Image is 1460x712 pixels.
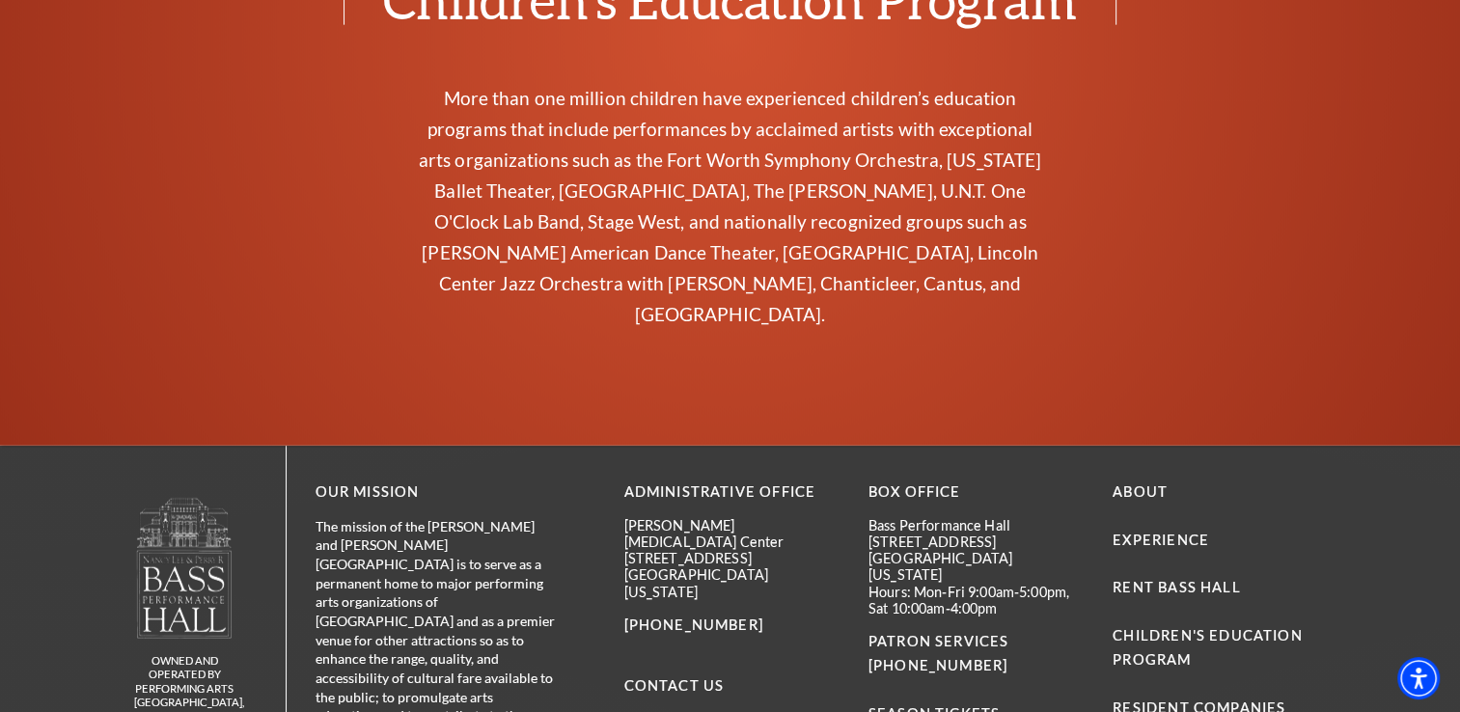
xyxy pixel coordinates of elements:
[135,497,234,639] img: owned and operated by Performing Arts Fort Worth, A NOT-FOR-PROFIT 501(C)3 ORGANIZATION
[624,517,840,551] p: [PERSON_NAME][MEDICAL_DATA] Center
[868,630,1084,678] p: PATRON SERVICES [PHONE_NUMBER]
[868,550,1084,584] p: [GEOGRAPHIC_DATA][US_STATE]
[1113,579,1240,595] a: Rent Bass Hall
[417,83,1044,330] p: More than one million children have experienced children’s education programs that include perfor...
[1113,627,1302,668] a: Children's Education Program
[1113,483,1168,500] a: About
[624,566,840,600] p: [GEOGRAPHIC_DATA][US_STATE]
[316,480,557,505] p: OUR MISSION
[624,677,725,694] a: Contact Us
[624,480,840,505] p: Administrative Office
[868,517,1084,534] p: Bass Performance Hall
[624,614,840,638] p: [PHONE_NUMBER]
[1397,657,1440,699] div: Accessibility Menu
[868,534,1084,550] p: [STREET_ADDRESS]
[624,550,840,566] p: [STREET_ADDRESS]
[868,480,1084,505] p: BOX OFFICE
[868,584,1084,617] p: Hours: Mon-Fri 9:00am-5:00pm, Sat 10:00am-4:00pm
[1113,532,1209,548] a: Experience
